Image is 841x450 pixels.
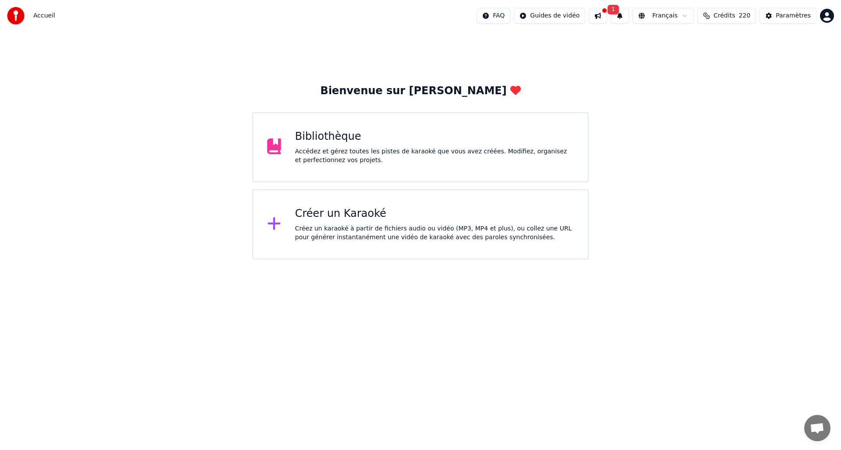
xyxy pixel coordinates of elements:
span: Crédits [714,11,735,20]
div: Bibliothèque [295,130,574,144]
div: Créez un karaoké à partir de fichiers audio ou vidéo (MP3, MP4 et plus), ou collez une URL pour g... [295,224,574,242]
button: Guides de vidéo [514,8,585,24]
img: youka [7,7,25,25]
div: Accédez et gérez toutes les pistes de karaoké que vous avez créées. Modifiez, organisez et perfec... [295,147,574,165]
div: Ouvrir le chat [804,415,830,441]
div: Créer un Karaoké [295,207,574,221]
span: Accueil [33,11,55,20]
button: Paramètres [760,8,816,24]
button: FAQ [477,8,510,24]
button: 1 [611,8,629,24]
span: 220 [739,11,750,20]
nav: breadcrumb [33,11,55,20]
div: Bienvenue sur [PERSON_NAME] [320,84,520,98]
button: Crédits220 [697,8,756,24]
span: 1 [608,5,619,14]
div: Paramètres [776,11,811,20]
